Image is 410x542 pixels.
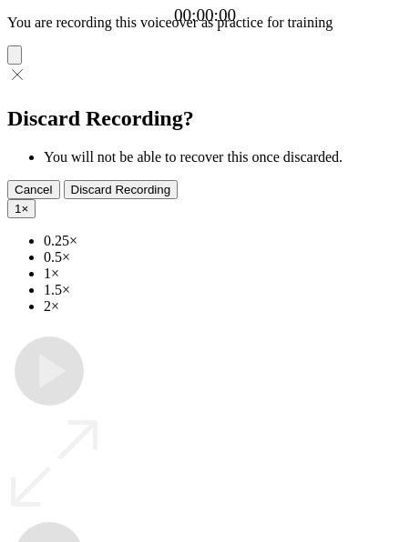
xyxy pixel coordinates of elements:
span: 1 [15,202,21,216]
li: 0.25× [44,233,403,249]
p: You are recording this voiceover as practice for training [7,15,403,31]
li: 1× [44,266,403,282]
li: 0.5× [44,249,403,266]
h2: Discard Recording? [7,106,403,131]
li: 2× [44,298,403,315]
li: 1.5× [44,282,403,298]
button: 1× [7,199,36,218]
a: 00:00:00 [174,5,236,25]
li: You will not be able to recover this once discarded. [44,149,403,166]
button: Discard Recording [64,180,179,199]
button: Cancel [7,180,60,199]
